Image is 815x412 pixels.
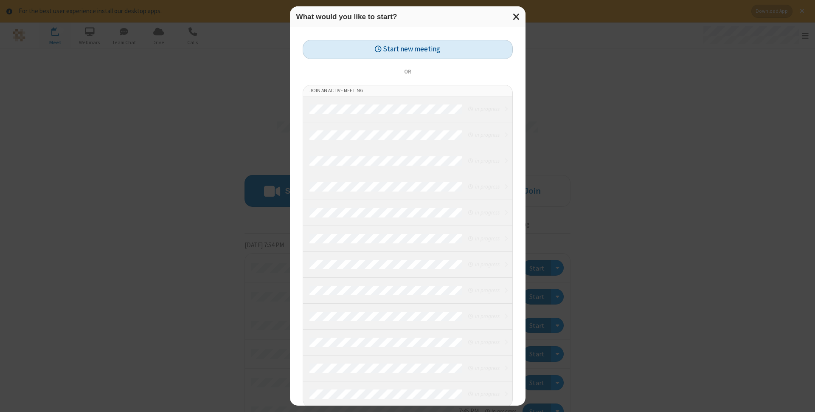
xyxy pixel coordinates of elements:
em: in progress [468,209,499,217]
h3: What would you like to start? [296,13,519,21]
em: in progress [468,338,499,346]
em: in progress [468,364,499,372]
em: in progress [468,131,499,139]
li: Join an active meeting [303,85,512,96]
em: in progress [468,390,499,398]
em: in progress [468,286,499,294]
em: in progress [468,234,499,243]
button: Start new meeting [303,40,513,59]
em: in progress [468,260,499,268]
em: in progress [468,105,499,113]
em: in progress [468,183,499,191]
span: or [401,66,414,78]
em: in progress [468,157,499,165]
button: Close modal [508,6,526,27]
em: in progress [468,312,499,320]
